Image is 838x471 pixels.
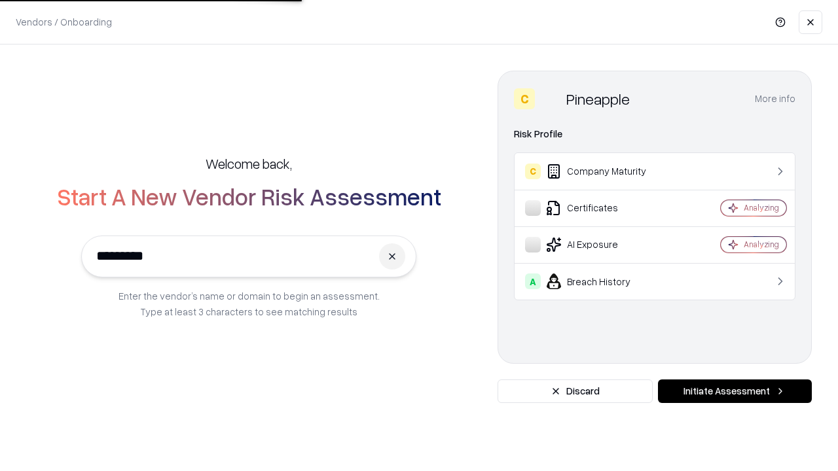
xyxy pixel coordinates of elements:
[540,88,561,109] img: Pineapple
[498,379,653,403] button: Discard
[16,15,112,29] p: Vendors / Onboarding
[525,273,682,289] div: Breach History
[658,379,812,403] button: Initiate Assessment
[525,164,541,179] div: C
[744,239,779,250] div: Analyzing
[206,154,292,173] h5: Welcome back,
[525,164,682,179] div: Company Maturity
[57,183,441,209] h2: Start A New Vendor Risk Assessment
[514,88,535,109] div: C
[525,273,541,289] div: A
[566,88,630,109] div: Pineapple
[525,200,682,216] div: Certificates
[525,237,682,253] div: AI Exposure
[514,126,795,142] div: Risk Profile
[118,288,380,319] p: Enter the vendor’s name or domain to begin an assessment. Type at least 3 characters to see match...
[755,87,795,111] button: More info
[744,202,779,213] div: Analyzing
